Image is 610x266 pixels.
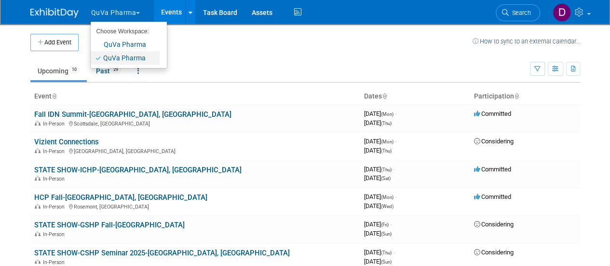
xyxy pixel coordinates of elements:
[35,176,41,181] img: In-Person Event
[364,249,394,256] span: [DATE]
[35,204,41,209] img: In-Person Event
[364,230,392,237] span: [DATE]
[382,92,387,100] a: Sort by Start Date
[364,166,394,173] span: [DATE]
[91,38,160,51] a: QuVa Pharma
[34,166,242,174] a: STATE SHOW-ICHP-[GEOGRAPHIC_DATA], [GEOGRAPHIC_DATA]
[381,259,392,265] span: (Sun)
[514,92,519,100] a: Sort by Participation Type
[43,231,68,238] span: In-Person
[35,231,41,236] img: In-Person Event
[381,121,392,126] span: (Thu)
[30,88,360,105] th: Event
[360,88,470,105] th: Dates
[381,222,389,227] span: (Fri)
[110,66,121,73] span: 29
[474,193,511,200] span: Committed
[364,174,391,182] span: [DATE]
[381,112,393,117] span: (Mon)
[364,110,396,117] span: [DATE]
[43,259,68,266] span: In-Person
[30,8,79,18] img: ExhibitDay
[509,9,531,16] span: Search
[381,204,393,209] span: (Wed)
[393,249,394,256] span: -
[364,119,392,126] span: [DATE]
[52,92,56,100] a: Sort by Event Name
[390,221,392,228] span: -
[35,259,41,264] img: In-Person Event
[381,148,392,154] span: (Thu)
[474,110,511,117] span: Committed
[553,3,571,22] img: Danielle Mitchell
[474,166,511,173] span: Committed
[34,138,99,146] a: Vizient Connections
[34,193,207,202] a: HCP Fall-[GEOGRAPHIC_DATA], [GEOGRAPHIC_DATA]
[43,121,68,127] span: In-Person
[364,193,396,200] span: [DATE]
[381,250,392,255] span: (Thu)
[34,221,185,229] a: STATE SHOW-GSHP Fall-[GEOGRAPHIC_DATA]
[30,62,87,80] a: Upcoming10
[474,249,514,256] span: Considering
[470,88,580,105] th: Participation
[34,202,356,210] div: Rosemont, [GEOGRAPHIC_DATA]
[34,110,231,119] a: Fall IDN Summit-[GEOGRAPHIC_DATA], [GEOGRAPHIC_DATA]
[364,138,396,145] span: [DATE]
[364,147,392,154] span: [DATE]
[30,34,79,51] button: Add Event
[35,121,41,126] img: In-Person Event
[474,221,514,228] span: Considering
[364,258,392,265] span: [DATE]
[43,148,68,154] span: In-Person
[34,147,356,154] div: [GEOGRAPHIC_DATA], [GEOGRAPHIC_DATA]
[91,51,160,65] a: QuVa Pharma
[34,119,356,127] div: Scottsdale, [GEOGRAPHIC_DATA]
[496,4,540,21] a: Search
[364,202,393,210] span: [DATE]
[474,138,514,145] span: Considering
[35,148,41,153] img: In-Person Event
[91,25,160,38] li: Choose Workspace:
[381,231,392,237] span: (Sun)
[364,221,392,228] span: [DATE]
[381,195,393,200] span: (Mon)
[381,167,392,172] span: (Thu)
[43,204,68,210] span: In-Person
[395,110,396,117] span: -
[473,38,580,45] a: How to sync to an external calendar...
[381,176,391,181] span: (Sat)
[69,66,80,73] span: 10
[381,139,393,144] span: (Mon)
[395,138,396,145] span: -
[34,249,290,257] a: STATE SHOW-CSHP Seminar 2025-[GEOGRAPHIC_DATA], [GEOGRAPHIC_DATA]
[43,176,68,182] span: In-Person
[89,62,128,80] a: Past29
[395,193,396,200] span: -
[393,166,394,173] span: -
